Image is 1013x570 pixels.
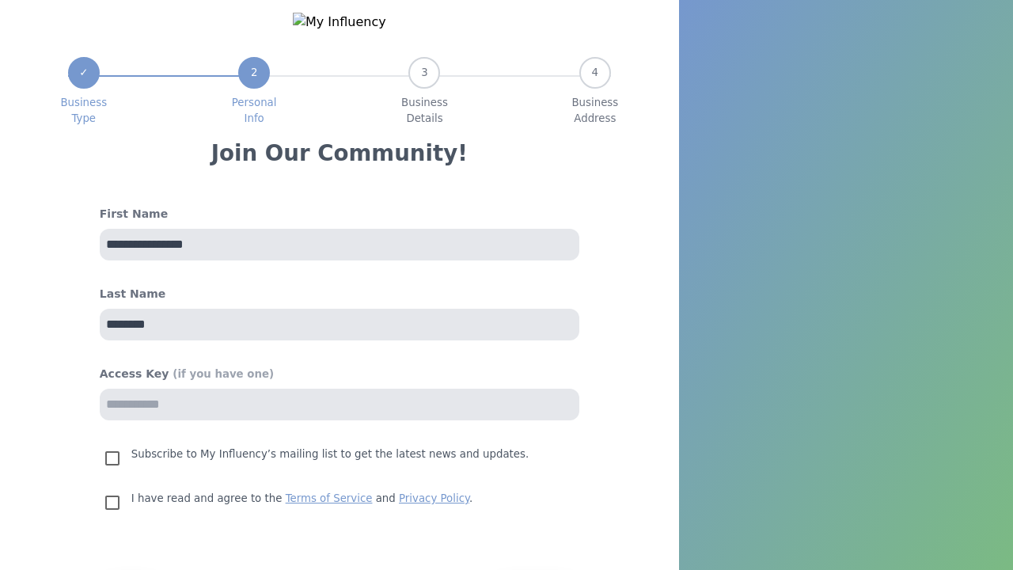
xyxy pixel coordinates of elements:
span: Personal Info [232,95,277,127]
h4: Last Name [100,286,579,302]
span: Business Address [571,95,618,127]
span: Business Details [401,95,448,127]
a: Terms of Service [286,492,373,504]
a: Privacy Policy [399,492,469,504]
img: My Influency [293,13,386,32]
span: (if you have one) [173,368,274,380]
p: I have read and agree to the and . [131,490,472,507]
div: 4 [579,57,611,89]
span: Business Type [60,95,107,127]
div: ✓ [68,57,100,89]
div: 2 [238,57,270,89]
div: 3 [408,57,440,89]
h4: First Name [100,206,579,222]
h4: Access Key [100,366,579,382]
h3: Join Our Community! [211,139,468,168]
p: Subscribe to My Influency’s mailing list to get the latest news and updates. [131,446,529,463]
